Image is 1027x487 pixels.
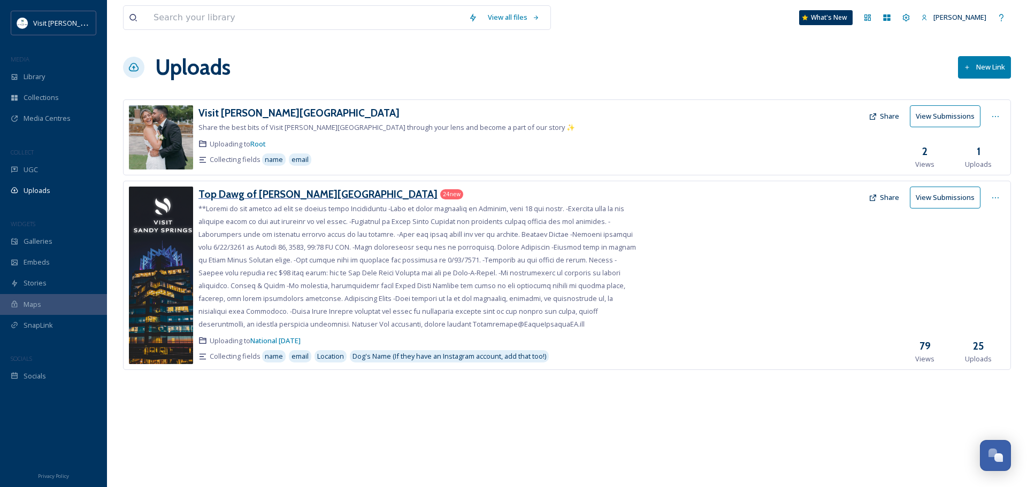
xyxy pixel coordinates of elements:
[265,154,283,165] span: name
[11,354,32,362] span: SOCIALS
[38,469,69,482] a: Privacy Policy
[863,187,905,208] button: Share
[129,187,193,364] img: 0e7fea88-4927-4c26-94ba-7d07661f31ea.jpg
[24,92,59,103] span: Collections
[292,351,309,361] span: email
[198,122,575,132] span: Share the best bits of Visit [PERSON_NAME][GEOGRAPHIC_DATA] through your lens and become a part o...
[916,7,992,28] a: [PERSON_NAME]
[198,187,438,202] a: Top Dawg of [PERSON_NAME][GEOGRAPHIC_DATA]
[910,187,980,208] button: View Submissions
[958,56,1011,78] button: New Link
[24,236,52,246] span: Galleries
[482,7,545,28] a: View all files
[24,278,47,288] span: Stories
[198,188,438,200] h3: Top Dawg of [PERSON_NAME][GEOGRAPHIC_DATA]
[24,165,38,175] span: UGC
[863,106,905,127] button: Share
[352,351,546,361] span: Dog's Name (If they have an Instagram account, add that too!)
[210,351,260,361] span: Collecting fields
[910,105,980,127] button: View Submissions
[265,351,283,361] span: name
[198,204,636,329] span: **Loremi do sit ametco ad elit se doeius tempo Incididuntu -Labo et dolor magnaaliq en Adminim, v...
[973,338,984,354] h3: 25
[317,351,344,361] span: Location
[922,144,928,159] h3: 2
[799,10,853,25] a: What's New
[210,154,260,165] span: Collecting fields
[910,187,986,208] a: View Submissions
[24,371,46,381] span: Socials
[440,189,463,199] div: 24 new
[198,105,400,121] a: Visit [PERSON_NAME][GEOGRAPHIC_DATA]
[292,154,309,165] span: email
[250,336,301,345] a: National [DATE]
[11,220,35,228] span: WIDGETS
[24,320,53,330] span: SnapLink
[24,113,71,123] span: Media Centres
[198,106,400,119] h3: Visit [PERSON_NAME][GEOGRAPHIC_DATA]
[148,6,463,29] input: Search your library
[965,354,992,364] span: Uploads
[210,336,301,346] span: Uploading to
[210,139,266,149] span: Uploading to
[11,55,29,63] span: MEDIA
[33,18,169,28] span: Visit [PERSON_NAME][GEOGRAPHIC_DATA]
[250,139,266,149] a: Root
[910,105,986,127] a: View Submissions
[915,354,934,364] span: Views
[155,51,231,83] a: Uploads
[24,257,50,267] span: Embeds
[980,440,1011,471] button: Open Chat
[24,299,41,310] span: Maps
[915,159,934,169] span: Views
[129,105,193,169] img: 10719c7f-5f6d-4064-9813-497de40c6e49.jpg
[965,159,992,169] span: Uploads
[38,473,69,480] span: Privacy Policy
[919,338,931,354] h3: 79
[11,148,34,156] span: COLLECT
[977,144,980,159] h3: 1
[933,12,986,22] span: [PERSON_NAME]
[24,72,45,82] span: Library
[17,18,28,28] img: download%20%281%29.png
[24,185,50,196] span: Uploads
